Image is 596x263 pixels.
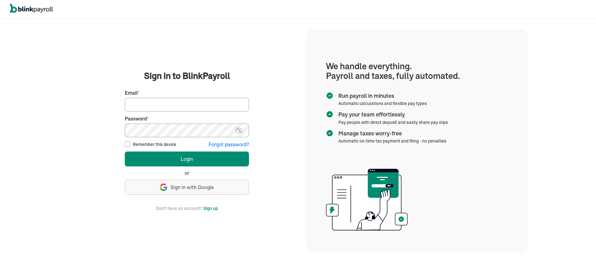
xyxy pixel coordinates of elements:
span: Run payroll in minutes [338,92,424,100]
button: Sign up [203,205,218,212]
img: google [160,184,167,191]
img: eye [235,127,243,134]
span: Manage taxes worry-free [338,129,444,138]
span: Pay people with direct deposit and easily share pay slips [338,120,448,125]
img: logo [10,4,53,13]
img: checkmark [326,111,333,118]
img: checkmark [326,92,333,99]
button: Login [125,152,249,166]
span: Sign in to BlinkPayroll [144,70,230,82]
span: or [185,170,189,177]
label: Password [125,115,249,122]
img: illustration [326,167,408,233]
span: Pay your team effortlessly [338,111,445,119]
label: Remember this device [133,141,176,147]
button: Sign in with Google [125,180,249,195]
span: Automatic calculations and flexible pay types [338,101,427,106]
img: checkmark [326,129,333,137]
input: Your email address [125,98,249,111]
h1: We handle everything. Payroll and taxes, fully automated. [326,61,508,81]
span: Don't have an account? [156,205,202,212]
span: Sign in with Google [170,184,214,191]
button: Forgot password? [209,141,249,148]
label: Email [125,89,249,97]
span: Automatic on-time tax payment and filing - no penalties [338,138,446,144]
